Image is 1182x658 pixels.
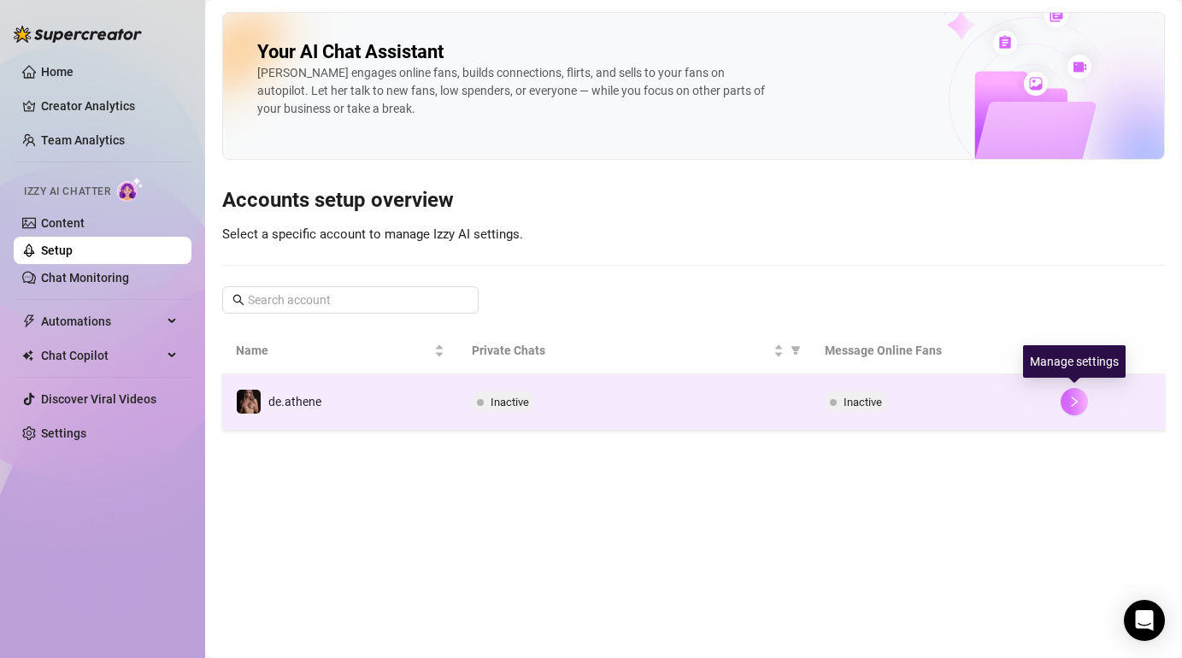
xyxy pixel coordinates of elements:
[22,350,33,361] img: Chat Copilot
[41,308,162,335] span: Automations
[257,64,770,118] div: [PERSON_NAME] engages online fans, builds connections, flirts, and sells to your fans on autopilo...
[491,396,529,408] span: Inactive
[41,133,125,147] a: Team Analytics
[41,392,156,406] a: Discover Viral Videos
[41,92,178,120] a: Creator Analytics
[472,341,771,360] span: Private Chats
[825,341,1020,360] span: Message Online Fans
[1023,345,1126,378] div: Manage settings
[236,341,431,360] span: Name
[248,291,455,309] input: Search account
[1061,388,1088,415] button: right
[222,187,1165,214] h3: Accounts setup overview
[844,396,882,408] span: Inactive
[232,294,244,306] span: search
[237,390,261,414] img: de.athene
[791,345,801,355] span: filter
[14,26,142,43] img: logo-BBDzfeDw.svg
[1023,338,1040,363] span: filter
[222,327,458,374] th: Name
[458,327,812,374] th: Private Chats
[787,338,804,363] span: filter
[257,40,444,64] h2: Your AI Chat Assistant
[222,226,523,242] span: Select a specific account to manage Izzy AI settings.
[268,395,321,408] span: de.athene
[41,65,74,79] a: Home
[24,184,110,200] span: Izzy AI Chatter
[41,342,162,369] span: Chat Copilot
[41,244,73,257] a: Setup
[22,314,36,328] span: thunderbolt
[117,177,144,202] img: AI Chatter
[1068,396,1080,408] span: right
[41,271,129,285] a: Chat Monitoring
[41,426,86,440] a: Settings
[41,216,85,230] a: Content
[1124,600,1165,641] div: Open Intercom Messenger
